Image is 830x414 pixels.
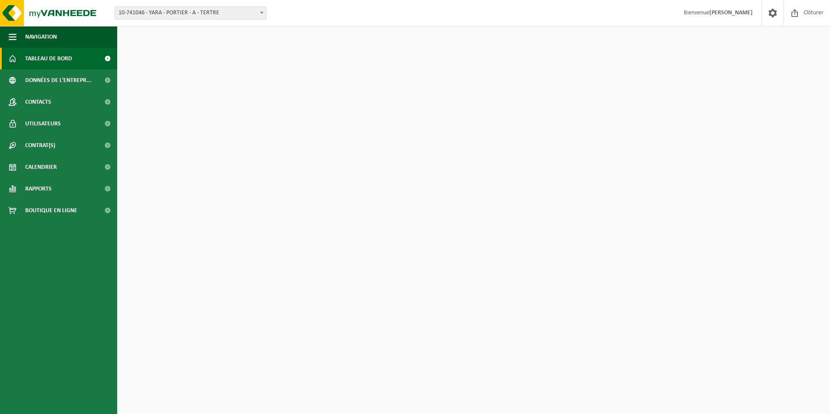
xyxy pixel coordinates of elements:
span: Données de l'entrepr... [25,69,92,91]
span: Calendrier [25,156,57,178]
span: Navigation [25,26,57,48]
span: 10-741046 - YARA - PORTIER - A - TERTRE [115,7,267,20]
span: Boutique en ligne [25,200,77,221]
span: Contacts [25,91,51,113]
span: Rapports [25,178,52,200]
span: Utilisateurs [25,113,61,135]
span: 10-741046 - YARA - PORTIER - A - TERTRE [115,7,266,19]
span: Tableau de bord [25,48,72,69]
strong: [PERSON_NAME] [709,10,753,16]
span: Contrat(s) [25,135,55,156]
